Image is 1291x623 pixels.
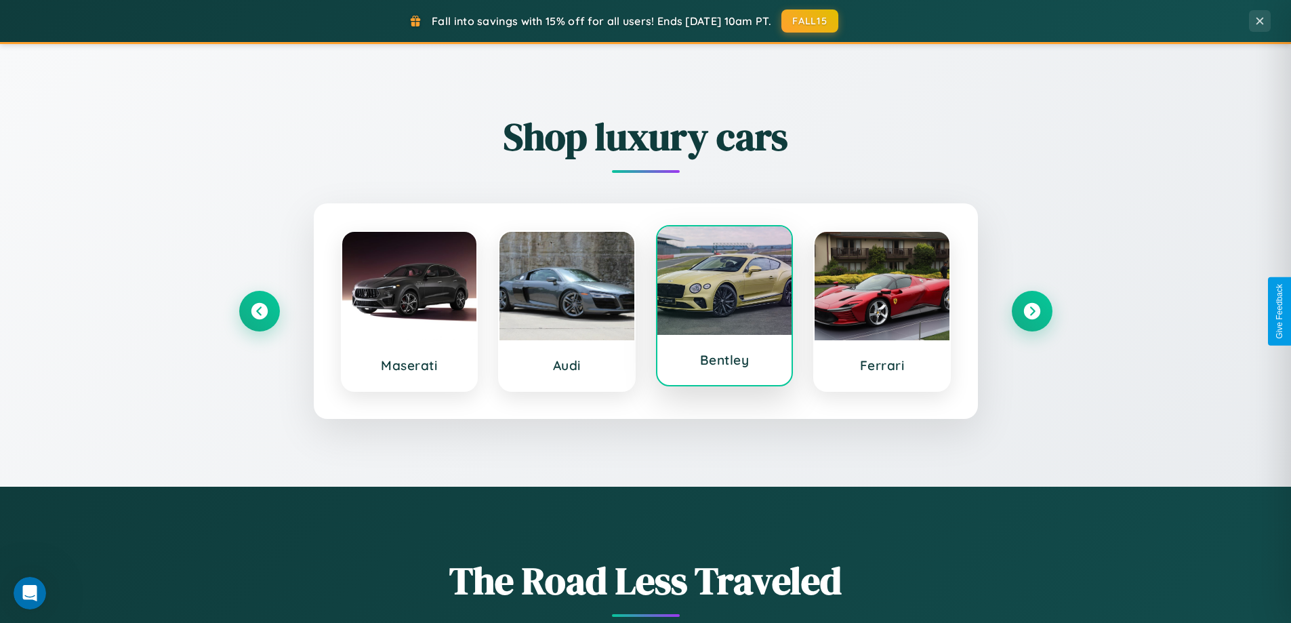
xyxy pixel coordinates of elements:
[671,352,779,368] h3: Bentley
[239,555,1052,607] h1: The Road Less Traveled
[828,357,936,374] h3: Ferrari
[356,357,464,374] h3: Maserati
[432,14,771,28] span: Fall into savings with 15% off for all users! Ends [DATE] 10am PT.
[1275,284,1284,339] div: Give Feedback
[14,577,46,609] iframe: Intercom live chat
[513,357,621,374] h3: Audi
[781,9,838,33] button: FALL15
[239,110,1052,163] h2: Shop luxury cars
